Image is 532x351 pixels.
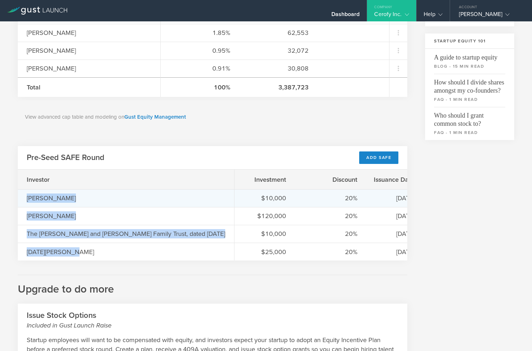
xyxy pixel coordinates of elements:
div: The [PERSON_NAME] and [PERSON_NAME] Family Trust, dated [DATE] [27,229,225,238]
div: $120,000 [243,211,286,221]
div: [DATE] [375,193,414,203]
span: A guide to startup equity [434,49,505,62]
div: Investor [27,175,98,184]
span: How should I divide shares amongst my co-founders? [434,74,505,95]
div: 1.85% [170,28,230,37]
div: Issuance Date [375,175,414,184]
div: Discount [304,175,357,184]
small: faq - 1 min read [434,96,505,103]
a: Who should I grant common stock to?faq - 1 min read [425,107,514,140]
div: 32,072 [248,46,309,55]
div: [DATE][PERSON_NAME] [27,247,98,257]
div: [PERSON_NAME] [459,11,520,21]
div: Cerofy Inc. [374,11,409,21]
div: 20% [304,247,357,257]
div: 0.95% [170,46,230,55]
div: 20% [304,229,357,238]
p: View advanced cap table and modeling on [25,113,400,121]
div: [PERSON_NAME] [27,64,151,73]
h2: Pre-Seed SAFE Round [27,153,104,163]
div: [PERSON_NAME] [27,28,151,37]
div: 100% [170,83,230,92]
div: Total [27,83,151,92]
div: $25,000 [243,247,286,257]
div: Add SAFE [359,151,398,164]
div: [DATE] [375,247,414,257]
div: Investment [243,175,286,184]
small: faq - 1 min read [434,129,505,136]
span: Who should I grant common stock to? [434,107,505,128]
div: 3,387,723 [248,83,309,92]
a: Gust Equity Management [124,114,186,120]
a: How should I divide shares amongst my co-founders?faq - 1 min read [425,74,514,107]
div: [PERSON_NAME] [27,211,98,221]
div: 30,808 [248,64,309,73]
div: Dashboard [331,11,360,21]
div: 20% [304,211,357,221]
div: 0.91% [170,64,230,73]
div: [DATE] [375,211,414,221]
h3: Startup Equity 101 [425,33,514,49]
div: [DATE] [375,229,414,238]
div: $10,000 [243,193,286,203]
div: $10,000 [243,229,286,238]
div: [PERSON_NAME] [27,193,98,203]
div: 20% [304,193,357,203]
a: A guide to startup equityblog - 15 min read [425,49,514,74]
h2: Upgrade to do more [18,275,407,296]
div: 62,553 [248,28,309,37]
h2: Issue Stock Options [27,310,398,330]
div: Help [424,11,443,21]
small: Included in Gust Launch Raise [27,321,398,330]
small: blog - 15 min read [434,63,505,69]
div: [PERSON_NAME] [27,46,151,55]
